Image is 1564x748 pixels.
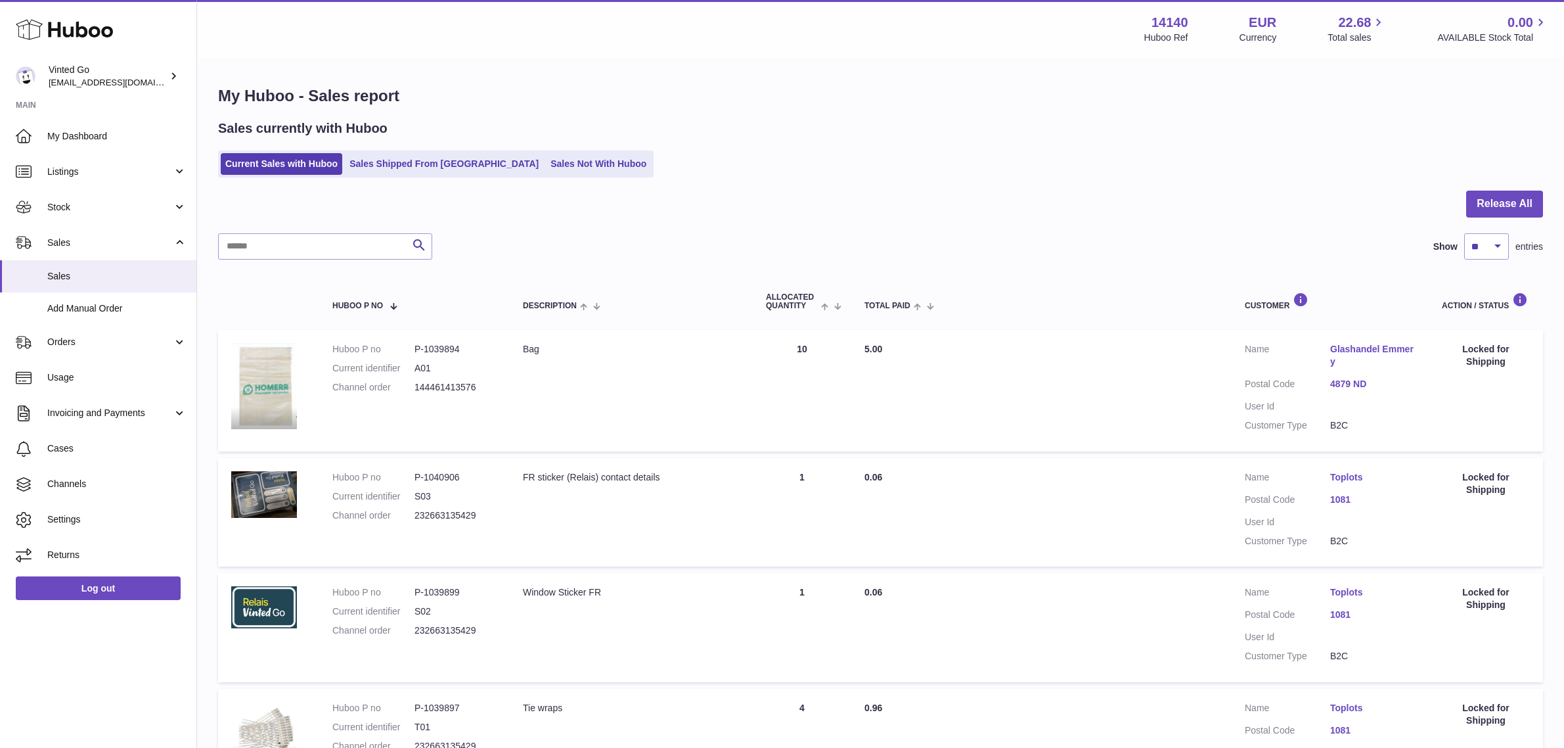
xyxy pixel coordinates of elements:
[332,362,414,375] dt: Current identifier
[1240,32,1277,44] div: Currency
[414,605,497,618] dd: S02
[414,624,497,637] dd: 232663135429
[1328,14,1386,44] a: 22.68 Total sales
[47,237,173,249] span: Sales
[1330,586,1416,599] a: Toplots
[1245,400,1330,413] dt: User Id
[332,302,383,310] span: Huboo P no
[218,120,388,137] h2: Sales currently with Huboo
[864,703,882,713] span: 0.96
[1442,702,1530,727] div: Locked for Shipping
[414,362,497,375] dd: A01
[1330,343,1416,368] a: Glashandel Emmery
[47,478,187,490] span: Channels
[1245,378,1330,394] dt: Postal Code
[345,153,543,175] a: Sales Shipped From [GEOGRAPHIC_DATA]
[1151,14,1188,32] strong: 14140
[1437,32,1548,44] span: AVAILABLE Stock Total
[332,624,414,637] dt: Channel order
[332,381,414,394] dt: Channel order
[1330,471,1416,484] a: Toplots
[16,66,35,86] img: internalAdmin-14140@internal.huboo.com
[1249,14,1276,32] strong: EUR
[332,702,414,714] dt: Huboo P no
[1330,419,1416,432] dd: B2C
[753,330,851,451] td: 10
[523,586,740,599] div: Window Sticker FR
[1245,535,1330,548] dt: Customer Type
[221,153,342,175] a: Current Sales with Huboo
[1245,702,1330,718] dt: Name
[47,442,187,455] span: Cases
[47,407,173,419] span: Invoicing and Payments
[1442,343,1530,368] div: Locked for Shipping
[231,586,297,628] img: 1743519742.png
[332,471,414,484] dt: Huboo P no
[47,336,173,348] span: Orders
[1245,609,1330,624] dt: Postal Code
[753,458,851,567] td: 1
[1245,586,1330,602] dt: Name
[49,64,167,89] div: Vinted Go
[523,343,740,356] div: Bag
[1433,241,1458,253] label: Show
[1144,32,1188,44] div: Huboo Ref
[1245,471,1330,487] dt: Name
[1245,650,1330,663] dt: Customer Type
[753,573,851,682] td: 1
[1442,471,1530,496] div: Locked for Shipping
[332,605,414,618] dt: Current identifier
[1330,378,1416,390] a: 4879 ND
[1442,292,1530,310] div: Action / Status
[414,702,497,714] dd: P-1039897
[546,153,651,175] a: Sales Not With Huboo
[414,381,497,394] dd: 144461413576
[414,721,497,734] dd: T01
[49,77,193,87] span: [EMAIL_ADDRESS][DOMAIN_NAME]
[414,471,497,484] dd: P-1040906
[1442,586,1530,611] div: Locked for Shipping
[332,343,414,356] dt: Huboo P no
[231,343,297,429] img: 1743518409.jpeg
[1437,14,1548,44] a: 0.00 AVAILABLE Stock Total
[47,302,187,315] span: Add Manual Order
[1330,650,1416,663] dd: B2C
[332,490,414,503] dt: Current identifier
[414,343,497,356] dd: P-1039894
[1466,191,1543,218] button: Release All
[1245,516,1330,528] dt: User Id
[1330,535,1416,548] dd: B2C
[1245,631,1330,643] dt: User Id
[864,344,882,354] span: 5.00
[523,302,577,310] span: Description
[332,509,414,522] dt: Channel order
[1515,241,1543,253] span: entries
[1245,494,1330,509] dt: Postal Code
[864,302,910,310] span: Total paid
[218,85,1543,106] h1: My Huboo - Sales report
[1328,32,1386,44] span: Total sales
[47,549,187,561] span: Returns
[332,586,414,599] dt: Huboo P no
[1245,419,1330,432] dt: Customer Type
[47,130,187,143] span: My Dashboard
[1330,494,1416,506] a: 1081
[1330,724,1416,737] a: 1081
[47,201,173,214] span: Stock
[231,471,297,518] img: 141401745304495.jpeg
[47,270,187,283] span: Sales
[414,586,497,599] dd: P-1039899
[523,471,740,484] div: FR sticker (Relais) contact details
[523,702,740,714] div: Tie wraps
[1330,609,1416,621] a: 1081
[16,576,181,600] a: Log out
[1330,702,1416,714] a: Toplots
[47,371,187,384] span: Usage
[1245,292,1416,310] div: Customer
[47,166,173,178] span: Listings
[1245,343,1330,371] dt: Name
[864,472,882,482] span: 0.06
[414,509,497,522] dd: 232663135429
[332,721,414,734] dt: Current identifier
[47,513,187,526] span: Settings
